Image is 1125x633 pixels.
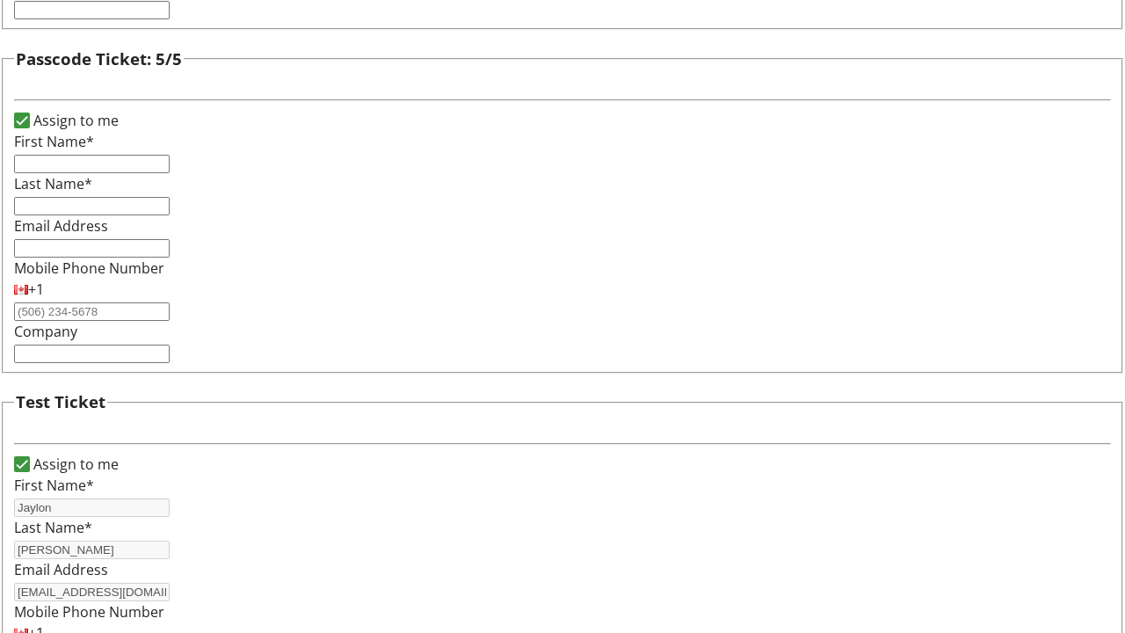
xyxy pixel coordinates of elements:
[14,132,94,151] label: First Name*
[16,47,182,71] h3: Passcode Ticket: 5/5
[30,454,119,475] label: Assign to me
[14,216,108,236] label: Email Address
[14,302,170,321] input: (506) 234-5678
[14,174,92,193] label: Last Name*
[16,389,105,414] h3: Test Ticket
[14,602,164,622] label: Mobile Phone Number
[14,560,108,579] label: Email Address
[14,518,92,537] label: Last Name*
[14,476,94,495] label: First Name*
[14,258,164,278] label: Mobile Phone Number
[30,110,119,131] label: Assign to me
[14,322,77,341] label: Company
